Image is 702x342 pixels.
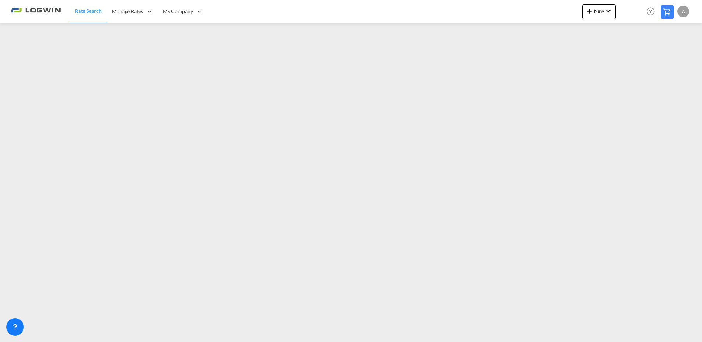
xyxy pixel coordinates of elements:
[604,7,613,15] md-icon: icon-chevron-down
[163,8,193,15] span: My Company
[677,6,689,17] div: A
[11,3,61,20] img: 2761ae10d95411efa20a1f5e0282d2d7.png
[585,8,613,14] span: New
[112,8,143,15] span: Manage Rates
[644,5,661,18] div: Help
[585,7,594,15] md-icon: icon-plus 400-fg
[582,4,616,19] button: icon-plus 400-fgNewicon-chevron-down
[75,8,102,14] span: Rate Search
[644,5,657,18] span: Help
